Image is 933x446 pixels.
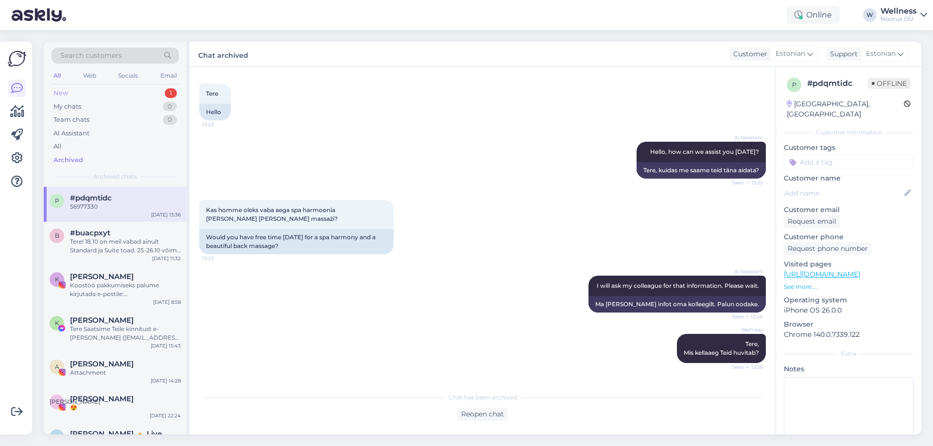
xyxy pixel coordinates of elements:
[726,313,763,320] span: Seen ✓ 13:24
[784,270,860,279] a: [URL][DOMAIN_NAME]
[784,232,914,242] p: Customer phone
[784,188,902,198] input: Add name
[152,255,181,262] div: [DATE] 11:32
[53,102,81,112] div: My chats
[784,305,914,315] p: iPhone OS 26.0.0
[70,237,181,255] div: Tere! 18.10 on meil vabad ainult Standard ja Suite toad. 25-26.10 võime pakkuda majutust viimaste...
[206,206,338,222] span: Kas homme oleks vaba aega spa harmoonia [PERSON_NAME] [PERSON_NAME] massaži?
[199,229,394,254] div: Would you have free time [DATE] for a spa harmony and a beautiful back massage?
[53,88,68,98] div: New
[151,342,181,349] div: [DATE] 15:43
[199,104,231,120] div: Hello
[784,128,914,137] div: Customer information
[881,15,916,23] div: Noorus OÜ
[93,172,137,181] span: Archived chats
[863,8,877,22] div: W
[784,205,914,215] p: Customer email
[70,316,134,325] span: Klaarika Lilleorg
[198,48,248,61] label: Chat archived
[70,325,181,342] div: Tere Saatsime Teile kinnitust e-[PERSON_NAME] ([EMAIL_ADDRESS][DOMAIN_NAME]).
[55,276,59,283] span: K
[637,162,766,179] div: Tere, kuidas me saame teid täna aidata?
[784,242,872,255] div: Request phone number
[784,143,914,153] p: Customer tags
[70,272,134,281] span: Kristin Kerro
[784,349,914,358] div: Extra
[70,202,181,211] div: 56977330
[784,282,914,291] p: See more ...
[787,6,840,24] div: Online
[70,395,134,403] span: Андрей Романовский
[55,232,59,239] span: b
[650,148,759,155] span: Hello, how can we assist you [DATE]?
[70,403,181,412] div: 😍
[807,78,868,89] div: # pdqmtidc
[151,211,181,218] div: [DATE] 13:36
[784,259,914,269] p: Visited pages
[787,99,904,119] div: [GEOGRAPHIC_DATA], [GEOGRAPHIC_DATA]
[881,7,927,23] a: WellnessNoorus OÜ
[55,197,59,204] span: p
[784,155,914,169] input: Add a tag
[70,194,112,202] span: #pdqmtidc
[726,363,763,371] span: Seen ✓ 13:26
[792,81,796,88] span: p
[449,393,517,402] span: Chat has been archived
[55,433,59,440] span: A
[53,129,89,138] div: AI Assistant
[55,319,59,327] span: K
[784,330,914,340] p: Chrome 140.0.7339.122
[151,377,181,384] div: [DATE] 14:28
[50,398,101,405] span: [PERSON_NAME]
[55,363,59,370] span: A
[866,49,896,59] span: Estonian
[163,102,177,112] div: 0
[70,429,171,438] span: Annee Kàlinen 🔸 Live music performer 🔸 Digi turundus
[81,69,98,82] div: Web
[163,115,177,125] div: 0
[165,88,177,98] div: 1
[726,179,763,186] span: Seen ✓ 13:23
[158,69,179,82] div: Email
[53,155,83,165] div: Archived
[457,408,508,421] div: Reopen chat
[597,282,759,289] span: I will ask my colleague for that information. Please wait.
[868,78,911,89] span: Offline
[70,229,110,237] span: #buacpxyt
[70,368,181,377] div: Attachment
[53,115,89,125] div: Team chats
[726,268,763,275] span: AI Assistant
[726,134,763,141] span: AI Assistant
[826,49,858,59] div: Support
[729,49,767,59] div: Customer
[784,319,914,330] p: Browser
[726,326,763,333] span: Wellness
[784,295,914,305] p: Operating system
[116,69,140,82] div: Socials
[784,215,840,228] div: Request email
[153,298,181,306] div: [DATE] 8:58
[202,255,239,262] span: 13:23
[150,412,181,419] div: [DATE] 22:24
[70,360,134,368] span: Aleksandra
[52,69,63,82] div: All
[202,121,239,128] span: 13:23
[784,364,914,374] p: Notes
[776,49,805,59] span: Estonian
[784,173,914,183] p: Customer name
[53,142,62,151] div: All
[60,50,122,61] span: Search customers
[881,7,916,15] div: Wellness
[588,296,766,313] div: Ma [PERSON_NAME] infot oma kolleegilt. Palun oodake.
[70,281,181,298] div: Koostöö pakkumiseks palume kirjutada e-postile: [EMAIL_ADDRESS][DOMAIN_NAME] :)
[8,50,26,68] img: Askly Logo
[206,90,218,97] span: Tere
